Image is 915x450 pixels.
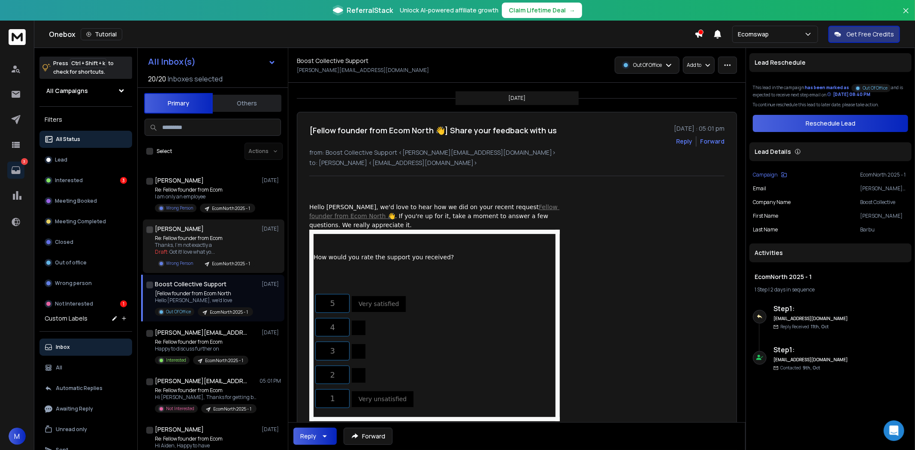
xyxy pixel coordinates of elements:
[674,124,725,133] p: [DATE] : 05:01 pm
[9,428,26,445] button: M
[315,294,350,313] a: 5
[753,102,908,108] p: To continue reschedule this lead to later date, please take action.
[56,344,70,351] p: Inbox
[155,297,253,304] p: Hello [PERSON_NAME], we'd love
[155,435,248,442] p: Re: Fellow founder from Ecom
[39,172,132,189] button: Interested3
[773,345,849,355] h6: Step 1 :
[569,6,575,15] span: →
[7,162,24,179] a: 3
[155,235,255,242] p: Re: Fellow founder from Ecom
[753,185,766,192] p: Email
[344,428,393,445] button: Forward
[45,314,88,323] h3: Custom Labels
[780,324,829,330] p: Reply Received
[846,30,894,39] p: Get Free Credits
[166,405,194,412] p: Not Interested
[70,58,106,68] span: Ctrl + Shift + k
[860,171,908,178] p: EcomNorth 2025 - 1
[262,177,281,184] p: [DATE]
[148,57,196,66] h1: All Inbox(s)
[827,91,870,98] div: [DATE] 08:40 PM
[359,300,399,308] span: Very satisfied
[155,425,204,434] h1: [PERSON_NAME]
[309,148,725,157] p: from: Boost Collective Support <[PERSON_NAME][EMAIL_ADDRESS][DOMAIN_NAME]>
[141,53,283,70] button: All Inbox(s)
[55,280,92,287] p: Wrong person
[828,26,900,43] button: Get Free Credits
[49,28,695,40] div: Onebox
[46,87,88,95] h1: All Campaigns
[262,426,281,433] p: [DATE]
[39,114,132,126] h3: Filters
[330,346,335,356] span: 3
[155,193,255,200] p: I am only an employee
[55,239,73,246] p: Closed
[502,3,582,18] button: Claim Lifetime Deal→
[120,177,127,184] div: 3
[39,421,132,438] button: Unread only
[352,296,406,312] a: Very satisfied
[300,432,316,441] div: Reply
[805,85,849,91] span: has been marked as
[166,260,193,267] p: Wrong Person
[155,345,248,352] p: Happy to discuss further on
[39,339,132,356] button: Inbox
[314,252,556,262] p: How would you rate the support you received?
[155,280,226,288] h1: Boost Collective Support
[773,315,849,322] h6: [EMAIL_ADDRESS][DOMAIN_NAME]
[39,192,132,210] button: Meeting Booked
[753,171,778,178] p: Campaign
[900,5,912,26] button: Close banner
[330,299,335,308] span: 5
[39,380,132,397] button: Automatic Replies
[755,58,806,67] p: Lead Reschedule
[39,400,132,417] button: Awaiting Reply
[860,213,908,219] p: [PERSON_NAME]
[155,377,249,385] h1: [PERSON_NAME][EMAIL_ADDRESS][DOMAIN_NAME]
[330,394,335,403] span: 1
[56,136,80,143] p: All Status
[157,148,172,155] label: Select
[400,6,498,15] p: Unlock AI-powered affiliate growth
[753,115,908,132] button: Reschedule Lead
[155,328,249,337] h1: [PERSON_NAME][EMAIL_ADDRESS][DOMAIN_NAME]
[676,137,692,146] button: Reply
[811,324,829,330] span: 11th, Oct
[155,387,258,394] p: Re: Fellow founder from Ecom
[55,177,83,184] p: Interested
[39,254,132,271] button: Out of office
[755,286,767,293] span: 1 Step
[738,30,772,39] p: Ecomswap
[155,225,204,233] h1: [PERSON_NAME]
[53,59,114,76] p: Press to check for shortcuts.
[260,378,281,384] p: 05:01 PM
[39,295,132,312] button: Not Interested1
[39,151,132,168] button: Lead
[55,156,67,163] p: Lead
[770,286,815,293] span: 2 days in sequence
[633,62,662,69] p: Out Of Office
[352,391,414,407] a: Very unsatisfied
[144,93,213,114] button: Primary
[39,213,132,230] button: Meeting Completed
[773,357,849,363] h6: [EMAIL_ADDRESS][DOMAIN_NAME]
[39,359,132,376] button: All
[39,82,132,99] button: All Campaigns
[749,243,912,262] div: Activities
[309,203,560,421] div: Hello [PERSON_NAME], we'd love to hear how we did on your recent request . If you're up for it, t...
[262,281,281,288] p: [DATE]
[56,364,62,371] p: All
[148,74,166,84] span: 20 / 20
[166,357,186,363] p: Interested
[687,62,701,69] p: Add to
[508,95,525,102] p: [DATE]
[212,205,250,212] p: EcomNorth 2025 - 1
[359,396,407,403] span: Very unsatisfied
[210,309,248,315] p: EcomNorth 2025 - 1
[803,365,820,371] span: 9th, Oct
[155,176,204,185] h1: [PERSON_NAME]
[860,226,908,233] p: Barbu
